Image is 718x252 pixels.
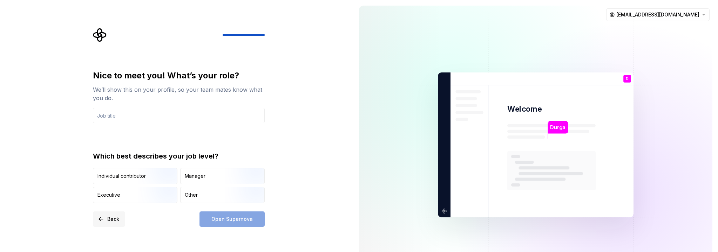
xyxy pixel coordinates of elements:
div: We’ll show this on your profile, so your team mates know what you do. [93,85,265,102]
div: Which best describes your job level? [93,151,265,161]
div: Executive [97,191,120,198]
div: Manager [185,173,205,180]
p: Durga [550,124,565,131]
input: Job title [93,108,265,123]
div: Individual contributor [97,173,146,180]
svg: Supernova Logo [93,28,107,42]
button: Back [93,211,125,227]
span: [EMAIL_ADDRESS][DOMAIN_NAME] [616,11,699,18]
div: Other [185,191,198,198]
div: Nice to meet you! What’s your role? [93,70,265,81]
span: Back [107,216,119,223]
p: D [626,77,629,81]
p: Welcome [507,104,542,114]
button: [EMAIL_ADDRESS][DOMAIN_NAME] [606,8,710,21]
